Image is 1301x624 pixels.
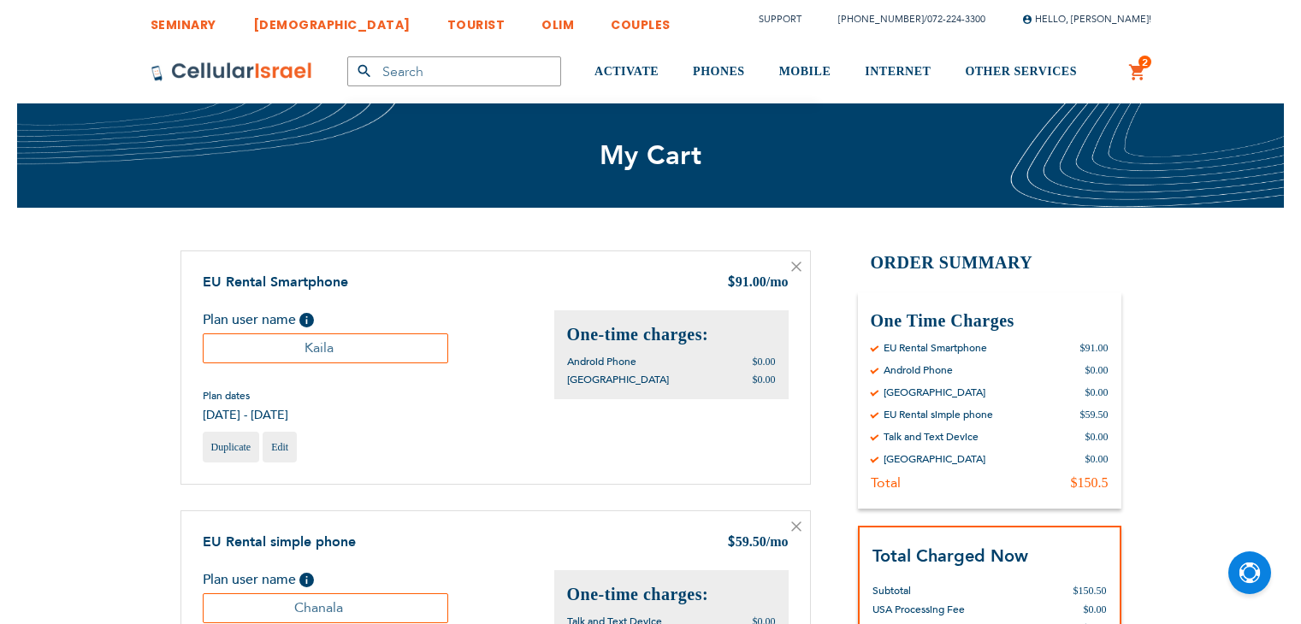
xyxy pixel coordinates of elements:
[1022,13,1151,26] span: Hello, [PERSON_NAME]!
[965,65,1077,78] span: OTHER SERVICES
[865,65,931,78] span: INTERNET
[727,273,789,293] div: 91.00
[151,4,216,36] a: SEMINARY
[594,40,659,104] a: ACTIVATE
[203,432,260,462] a: Duplicate
[541,4,574,36] a: OLIM
[567,323,776,346] h2: One-time charges:
[884,408,993,421] div: EU Rental simple phone
[1085,386,1109,399] div: $0.00
[865,40,931,104] a: INTERNET
[872,568,1019,600] th: Subtotal
[151,62,313,82] img: Cellular Israel Logo
[753,356,776,368] span: $0.00
[884,386,985,399] div: [GEOGRAPHIC_DATA]
[299,313,314,327] span: Help
[766,274,789,289] span: /mo
[203,310,296,329] span: Plan user name
[1084,603,1107,615] span: $0.00
[1071,474,1109,492] div: $150.5
[884,430,979,444] div: Talk and Text Device
[567,355,636,368] span: Android Phone
[567,583,776,606] h2: One-time charges:
[821,7,985,32] li: /
[727,533,789,553] div: 59.50
[263,432,297,462] a: Edit
[927,13,985,26] a: 072-224-3300
[872,545,1028,568] strong: Total Charged Now
[347,56,561,86] input: Search
[1142,56,1148,69] span: 2
[727,274,736,293] span: $
[871,474,901,492] div: Total
[858,250,1121,275] h2: Order Summary
[594,65,659,78] span: ACTIVATE
[203,273,348,291] a: EU Rental Smartphone
[1085,363,1109,377] div: $0.00
[1128,62,1147,83] a: 2
[693,65,745,78] span: PHONES
[1073,585,1107,597] span: $150.50
[727,533,736,553] span: $
[611,4,671,36] a: COUPLES
[1080,408,1109,421] div: $59.50
[884,363,953,377] div: Android Phone
[253,4,411,36] a: [DEMOGRAPHIC_DATA]
[203,570,296,589] span: Plan user name
[1080,341,1109,355] div: $91.00
[447,4,506,36] a: TOURIST
[211,441,251,453] span: Duplicate
[600,138,702,174] span: My Cart
[271,441,288,453] span: Edit
[299,573,314,587] span: Help
[779,65,831,78] span: MOBILE
[884,341,987,355] div: EU Rental Smartphone
[203,533,356,551] a: EU Rental simple phone
[203,389,288,403] span: Plan dates
[567,373,669,386] span: [GEOGRAPHIC_DATA]
[871,309,1109,333] h3: One Time Charges
[884,452,985,466] div: [GEOGRAPHIC_DATA]
[203,407,288,423] span: [DATE] - [DATE]
[965,40,1077,104] a: OTHER SERVICES
[1085,430,1109,444] div: $0.00
[759,13,801,26] a: Support
[779,40,831,104] a: MOBILE
[838,13,924,26] a: [PHONE_NUMBER]
[766,534,789,549] span: /mo
[693,40,745,104] a: PHONES
[753,374,776,386] span: $0.00
[872,603,965,616] span: USA Processing Fee
[1085,452,1109,466] div: $0.00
